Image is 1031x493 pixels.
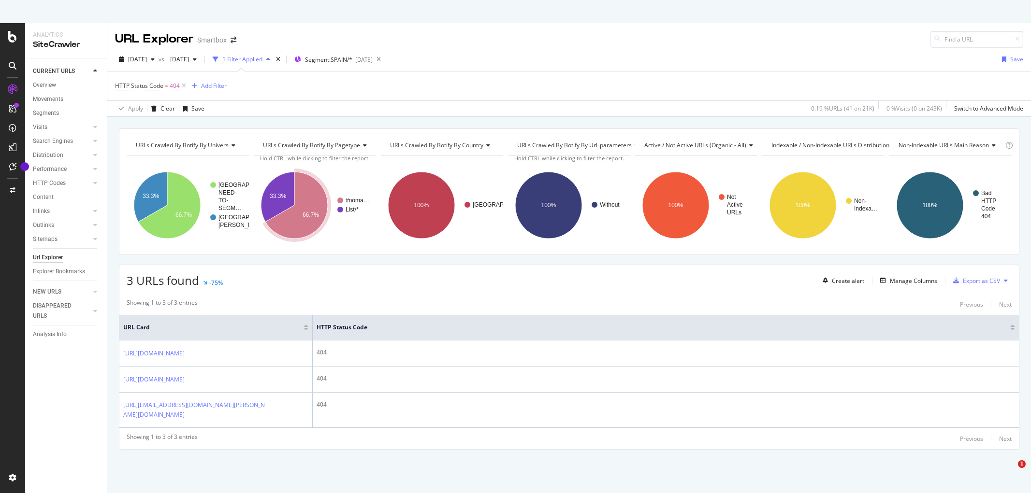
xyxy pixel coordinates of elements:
button: Export as CSV [949,273,1000,288]
span: URL Card [123,323,301,332]
span: Segment: SPAIN/* [305,56,352,64]
div: Add Filter [201,82,227,90]
div: times [274,55,282,64]
div: SiteCrawler [33,39,99,50]
button: Next [999,298,1012,310]
span: Hold CTRL while clicking to filter the report. [260,155,370,162]
span: 404 [170,79,180,93]
button: Switch to Advanced Mode [950,101,1023,116]
text: HTTP [981,197,996,204]
div: Showing 1 to 3 of 3 entries [127,433,198,444]
div: Content [33,192,54,202]
a: [URL][DOMAIN_NAME] [123,349,185,358]
div: Distribution [33,150,63,160]
a: Inlinks [33,206,90,216]
button: Save [179,101,204,116]
span: HTTP Status Code [115,82,163,90]
text: [GEOGRAPHIC_DATA]/ [218,214,281,221]
span: Indexable / Non-Indexable URLs distribution [771,141,889,149]
text: SEGM… [218,205,241,211]
button: [DATE] [166,52,201,67]
text: Active [727,201,743,208]
div: 404 [317,374,1015,383]
h4: URLs Crawled By Botify By country [388,138,498,153]
div: arrow-right-arrow-left [231,37,236,43]
svg: A chart. [127,163,249,247]
div: Export as CSV [963,277,1000,285]
a: Explorer Bookmarks [33,267,100,277]
div: 1 Filter Applied [222,55,262,63]
svg: A chart. [508,163,630,247]
a: Visits [33,122,90,132]
a: Analysis Info [33,329,100,339]
button: Apply [115,101,143,116]
text: [GEOGRAPHIC_DATA]/ [218,182,281,188]
div: Save [191,104,204,113]
div: Save [1010,55,1023,63]
text: [GEOGRAPHIC_DATA] [473,201,533,208]
text: 100% [668,202,683,209]
button: Save [998,52,1023,67]
div: 404 [317,400,1015,409]
text: #noma… [346,197,369,204]
div: -75% [209,279,223,287]
div: Explorer Bookmarks [33,267,85,277]
div: Tooltip anchor [20,162,29,171]
a: Distribution [33,150,90,160]
div: Clear [160,104,175,113]
a: [URL][EMAIL_ADDRESS][DOMAIN_NAME][PERSON_NAME][DOMAIN_NAME] [123,400,266,420]
span: URLs Crawled By Botify By country [390,141,483,149]
h4: URLs Crawled By Botify By univers [134,138,243,153]
text: 33.3% [270,193,286,199]
span: Non-Indexable URLs Main Reason [899,141,989,149]
div: DISAPPEARED URLS [33,301,82,321]
iframe: Intercom live chat [998,460,1021,483]
div: A chart. [889,163,1012,247]
div: A chart. [762,163,885,247]
h4: URLs Crawled By Botify By url_parameters [515,138,646,153]
text: 100% [795,202,810,209]
div: CURRENT URLS [33,66,75,76]
a: Content [33,192,100,202]
h4: Active / Not Active URLs [642,138,761,153]
div: URL Explorer [115,31,193,47]
h4: Non-Indexable URLs Main Reason [897,138,1003,153]
span: = [165,82,168,90]
div: Visits [33,122,47,132]
div: Smartbox [197,35,227,45]
text: Not [727,194,736,200]
text: 33.3% [143,193,159,199]
div: Segments [33,108,59,118]
div: Next [999,300,1012,309]
a: [URL][DOMAIN_NAME] [123,375,185,384]
text: 100% [414,202,429,209]
div: Overview [33,80,56,90]
text: 66.7% [303,211,319,218]
div: Manage Columns [890,277,937,285]
text: 404 [981,213,991,220]
button: 1 Filter Applied [209,52,274,67]
a: HTTP Codes [33,178,90,188]
div: [DATE] [355,56,373,64]
text: List/* [346,206,359,213]
span: 1 [1018,460,1026,468]
button: [DATE] [115,52,159,67]
span: 2025 Jun. 30th [166,55,189,63]
a: Overview [33,80,100,90]
span: 2025 Aug. 11th [128,55,147,63]
div: Performance [33,164,67,174]
svg: A chart. [254,163,376,247]
div: Inlinks [33,206,50,216]
div: Url Explorer [33,253,63,263]
span: URLs Crawled By Botify By univers [136,141,229,149]
button: Previous [960,433,983,444]
text: 100% [541,202,556,209]
span: Active / Not Active URLs (organic - all) [644,141,746,149]
span: URLs Crawled By Botify By pagetype [263,141,360,149]
h4: URLs Crawled By Botify By pagetype [261,138,375,153]
a: Search Engines [33,136,90,146]
svg: A chart. [635,163,757,247]
button: Manage Columns [876,275,937,286]
div: 0 % Visits ( 0 on 243K ) [886,104,942,113]
a: Segments [33,108,100,118]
